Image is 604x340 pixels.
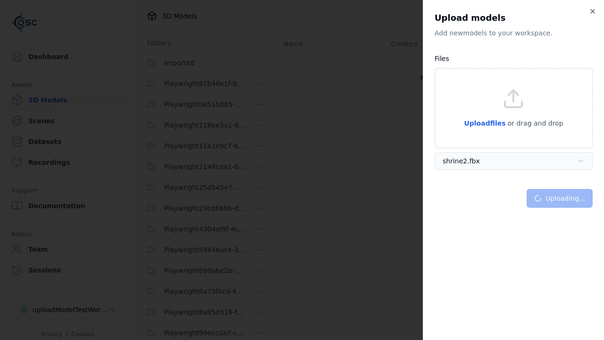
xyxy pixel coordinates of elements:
p: or drag and drop [506,118,563,129]
label: Files [435,55,449,62]
h2: Upload models [435,11,593,25]
div: shrine2.fbx [443,156,480,166]
span: Upload files [464,119,505,127]
p: Add new model s to your workspace. [435,28,593,38]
